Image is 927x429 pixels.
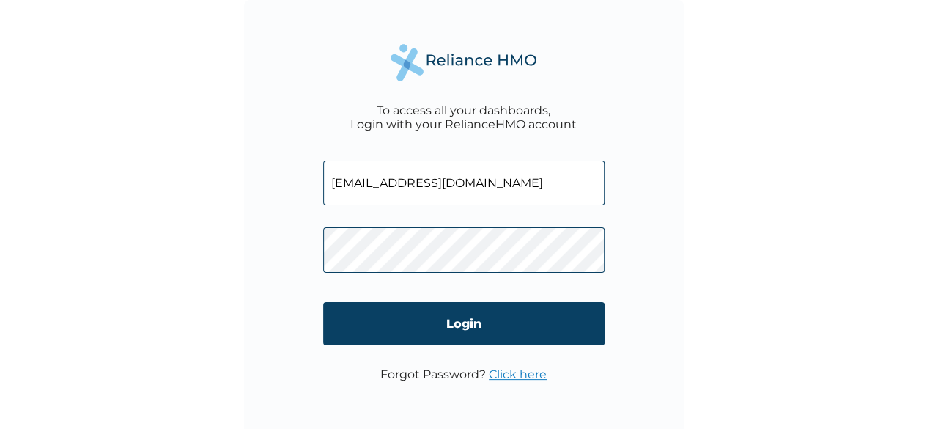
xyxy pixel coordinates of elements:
[391,44,537,81] img: Reliance Health's Logo
[489,367,547,381] a: Click here
[350,103,577,131] div: To access all your dashboards, Login with your RelianceHMO account
[323,161,605,205] input: Email address or HMO ID
[380,367,547,381] p: Forgot Password?
[323,302,605,345] input: Login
